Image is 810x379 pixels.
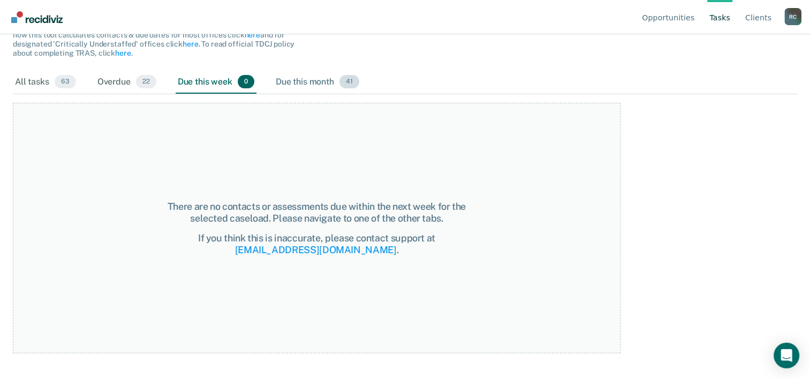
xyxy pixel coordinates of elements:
[55,75,76,89] span: 63
[238,75,254,89] span: 0
[235,244,397,255] a: [EMAIL_ADDRESS][DOMAIN_NAME]
[11,11,63,23] img: Recidiviz
[176,71,256,94] div: Due this week0
[274,71,361,94] div: Due this month41
[115,49,131,57] a: here
[784,8,801,25] div: R C
[774,343,799,368] div: Open Intercom Messenger
[183,40,198,48] a: here
[339,75,359,89] span: 41
[165,201,468,224] div: There are no contacts or assessments due within the next week for the selected caseload. Please n...
[13,13,295,57] span: The clients listed below have upcoming requirements due this month that have not yet been complet...
[784,8,801,25] button: Profile dropdown button
[136,75,156,89] span: 22
[244,31,260,39] a: here
[95,71,158,94] div: Overdue22
[13,71,78,94] div: All tasks63
[165,232,468,255] div: If you think this is inaccurate, please contact support at .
